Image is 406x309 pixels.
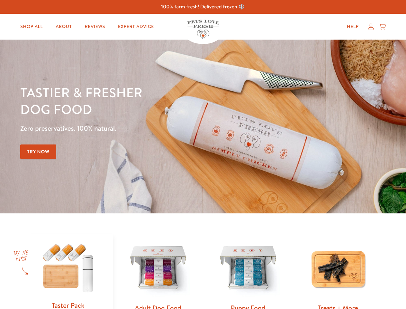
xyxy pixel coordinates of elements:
h1: Tastier & fresher dog food [20,84,264,117]
a: Try Now [20,145,56,159]
img: Pets Love Fresh [187,20,219,39]
a: About [50,20,77,33]
a: Expert Advice [113,20,159,33]
a: Shop All [15,20,48,33]
p: Zero preservatives. 100% natural. [20,123,264,134]
a: Reviews [79,20,110,33]
a: Help [342,20,364,33]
